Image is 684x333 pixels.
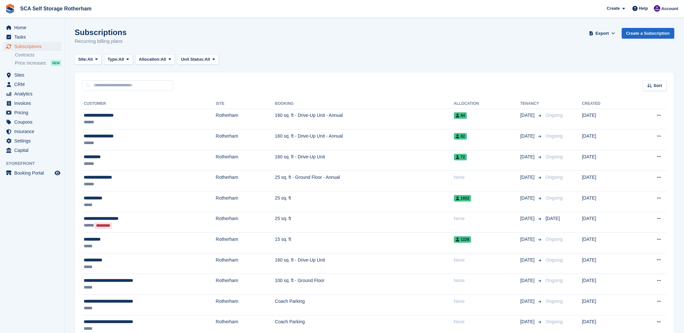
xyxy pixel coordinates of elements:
[588,28,616,39] button: Export
[582,212,630,233] td: [DATE]
[5,4,15,14] img: stora-icon-8386f47178a22dfd0bd8f6a31ec36ba5ce8667c1dd55bd0f319d3a0aa187defe.svg
[275,253,454,274] td: 160 sq. ft - Drive-Up Unit
[454,277,520,284] div: None
[520,154,536,160] span: [DATE]
[216,109,275,129] td: Rotherham
[661,6,678,12] span: Account
[520,257,536,264] span: [DATE]
[653,82,662,89] span: Sort
[14,108,53,117] span: Pricing
[520,195,536,202] span: [DATE]
[520,133,536,140] span: [DATE]
[177,54,218,65] button: Unit Status: All
[161,56,166,63] span: All
[582,295,630,315] td: [DATE]
[582,191,630,212] td: [DATE]
[135,54,175,65] button: Allocation: All
[275,129,454,150] td: 160 sq. ft - Drive-Up Unit - Annual
[139,56,161,63] span: Allocation:
[545,237,563,242] span: Ongoing
[545,216,560,221] span: [DATE]
[454,318,520,325] div: None
[275,233,454,253] td: 15 sq. ft
[520,174,536,181] span: [DATE]
[545,319,563,324] span: Ongoing
[275,150,454,171] td: 160 sq. ft - Drive-Up Unit
[3,136,61,145] a: menu
[216,150,275,171] td: Rotherham
[15,59,61,67] a: Price increases NEW
[545,113,563,118] span: Ongoing
[454,257,520,264] div: None
[14,146,53,155] span: Capital
[275,295,454,315] td: Coach Parking
[3,117,61,127] a: menu
[3,42,61,51] a: menu
[639,5,648,12] span: Help
[14,23,53,32] span: Home
[520,215,536,222] span: [DATE]
[216,129,275,150] td: Rotherham
[104,54,133,65] button: Type: All
[216,295,275,315] td: Rotherham
[454,99,520,109] th: Allocation
[275,171,454,191] td: 25 sq. ft - Ground Floor - Annual
[14,117,53,127] span: Coupons
[14,80,53,89] span: CRM
[520,236,536,243] span: [DATE]
[520,318,536,325] span: [DATE]
[3,23,61,32] a: menu
[216,171,275,191] td: Rotherham
[15,52,61,58] a: Contracts
[454,298,520,305] div: None
[275,212,454,233] td: 25 sq. ft
[216,253,275,274] td: Rotherham
[520,112,536,119] span: [DATE]
[3,70,61,80] a: menu
[275,191,454,212] td: 25 sq. ft
[545,133,563,139] span: Ongoing
[520,277,536,284] span: [DATE]
[520,298,536,305] span: [DATE]
[3,108,61,117] a: menu
[275,99,454,109] th: Booking
[3,99,61,108] a: menu
[205,56,210,63] span: All
[582,274,630,295] td: [DATE]
[454,154,467,160] span: 72
[216,212,275,233] td: Rotherham
[118,56,124,63] span: All
[454,195,471,202] span: 1602
[108,56,119,63] span: Type:
[454,236,471,243] span: 1228
[3,168,61,178] a: menu
[14,127,53,136] span: Insurance
[14,70,53,80] span: Sites
[595,30,609,37] span: Export
[181,56,205,63] span: Unit Status:
[78,56,87,63] span: Site:
[14,42,53,51] span: Subscriptions
[14,89,53,98] span: Analytics
[545,195,563,201] span: Ongoing
[216,233,275,253] td: Rotherham
[3,146,61,155] a: menu
[3,80,61,89] a: menu
[454,133,467,140] span: 82
[582,253,630,274] td: [DATE]
[520,99,543,109] th: Tenancy
[3,89,61,98] a: menu
[607,5,620,12] span: Create
[582,150,630,171] td: [DATE]
[582,99,630,109] th: Created
[582,171,630,191] td: [DATE]
[82,99,216,109] th: Customer
[216,99,275,109] th: Site
[216,274,275,295] td: Rotherham
[545,278,563,283] span: Ongoing
[3,127,61,136] a: menu
[6,160,65,167] span: Storefront
[3,32,61,42] a: menu
[15,60,46,66] span: Price increases
[654,5,660,12] img: Kelly Neesham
